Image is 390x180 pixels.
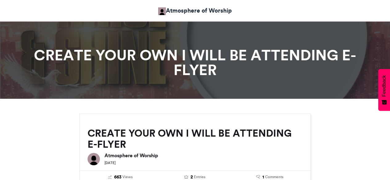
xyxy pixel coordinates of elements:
[158,7,166,15] img: Atmosphere Of Worship
[378,69,390,111] button: Feedback - Show survey
[194,174,205,180] span: Entries
[158,6,232,15] a: Atmosphere of Worship
[381,75,387,97] span: Feedback
[24,48,366,77] h1: CREATE YOUR OWN I WILL BE ATTENDING E-FLYER
[122,174,133,180] span: Views
[364,155,384,174] iframe: chat widget
[105,153,303,158] h6: Atmosphere of Worship
[265,174,283,180] span: Comments
[105,161,116,165] small: [DATE]
[88,128,303,150] h2: CREATE YOUR OWN I WILL BE ATTENDING E-FLYER
[88,153,100,165] img: Atmosphere of Worship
